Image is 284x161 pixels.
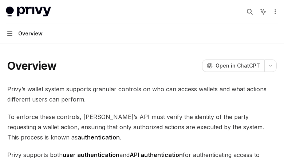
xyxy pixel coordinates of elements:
[18,29,43,38] div: Overview
[271,7,278,17] button: More actions
[130,151,183,158] strong: API authentication
[202,60,264,72] button: Open in ChatGPT
[7,112,277,142] span: To enforce these controls, [PERSON_NAME]’s API must verify the identity of the party requesting a...
[78,134,120,141] strong: authentication
[216,62,260,69] span: Open in ChatGPT
[6,7,51,17] img: light logo
[63,151,119,158] strong: user authentication
[7,84,277,104] span: Privy’s wallet system supports granular controls on who can access wallets and what actions diffe...
[7,59,56,72] h1: Overview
